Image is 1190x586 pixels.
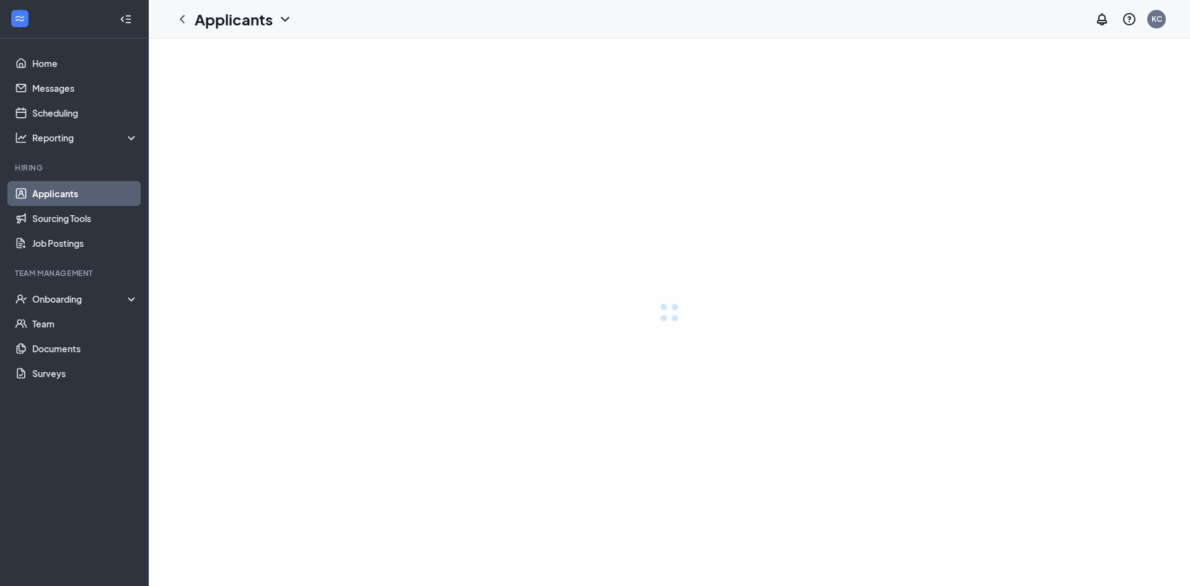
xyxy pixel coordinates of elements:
[32,51,138,76] a: Home
[32,206,138,231] a: Sourcing Tools
[32,336,138,361] a: Documents
[15,131,27,144] svg: Analysis
[15,268,136,278] div: Team Management
[1152,14,1162,24] div: KC
[32,311,138,336] a: Team
[1122,12,1137,27] svg: QuestionInfo
[32,231,138,255] a: Job Postings
[32,181,138,206] a: Applicants
[32,100,138,125] a: Scheduling
[175,12,190,27] svg: ChevronLeft
[32,293,139,305] div: Onboarding
[32,76,138,100] a: Messages
[14,12,26,25] svg: WorkstreamLogo
[278,12,293,27] svg: ChevronDown
[32,361,138,386] a: Surveys
[15,293,27,305] svg: UserCheck
[195,9,273,30] h1: Applicants
[120,13,132,25] svg: Collapse
[15,162,136,173] div: Hiring
[32,131,139,144] div: Reporting
[1095,12,1109,27] svg: Notifications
